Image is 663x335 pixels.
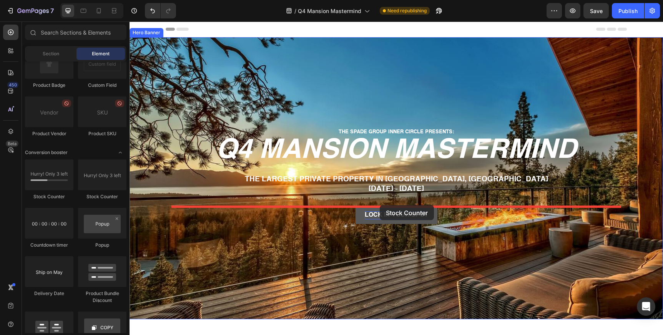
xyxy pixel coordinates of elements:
[25,25,126,40] input: Search Sections & Elements
[25,242,73,249] div: Countdown timer
[637,297,655,316] div: Open Intercom Messenger
[590,8,603,14] span: Save
[78,193,126,200] div: Stock Counter
[78,242,126,249] div: Popup
[25,130,73,137] div: Product Vendor
[3,3,57,18] button: 7
[387,7,427,14] span: Need republishing
[130,22,663,335] iframe: Design area
[583,3,609,18] button: Save
[25,290,73,297] div: Delivery Date
[43,50,59,57] span: Section
[612,3,644,18] button: Publish
[114,146,126,159] span: Toggle open
[294,7,296,15] span: /
[78,290,126,304] div: Product Bundle Discount
[7,82,18,88] div: 450
[298,7,361,15] span: Q4 Mansion Mastermind
[145,3,176,18] div: Undo/Redo
[25,193,73,200] div: Stock Counter
[618,7,638,15] div: Publish
[92,50,110,57] span: Element
[6,141,18,147] div: Beta
[78,82,126,89] div: Custom Field
[78,130,126,137] div: Product SKU
[25,82,73,89] div: Product Badge
[50,6,54,15] p: 7
[25,149,68,156] span: Conversion booster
